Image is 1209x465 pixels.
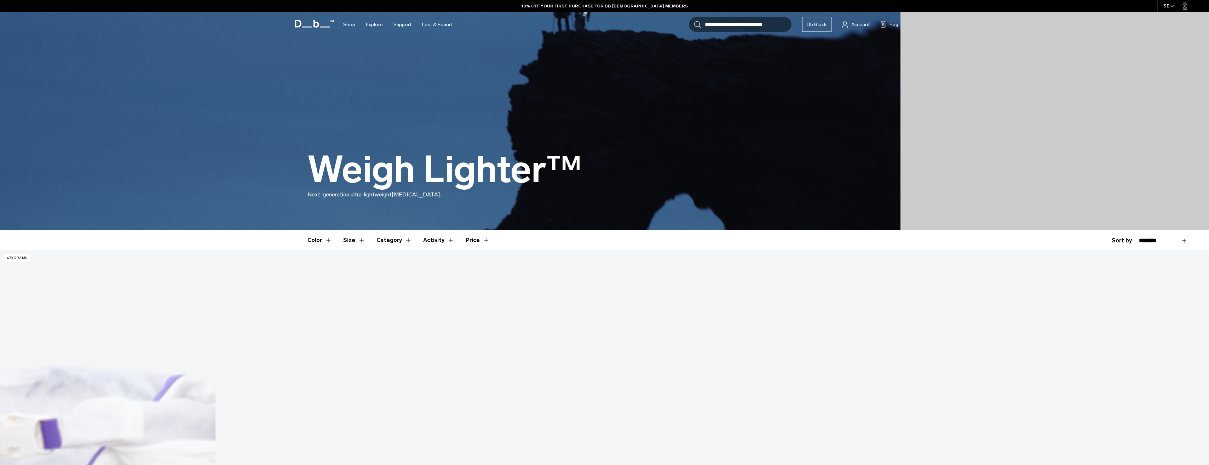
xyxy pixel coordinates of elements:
[522,3,688,9] a: 10% OFF YOUR FIRST PURCHASE FOR DB [DEMOGRAPHIC_DATA] MEMBERS
[880,20,898,29] button: Bag
[842,20,870,29] a: Account
[422,12,452,37] a: Lost & Found
[890,21,898,28] span: Bag
[366,12,383,37] a: Explore
[376,230,412,251] button: Toggle Filter
[393,12,411,37] a: Support
[338,12,457,37] nav: Main Navigation
[851,21,870,28] span: Account
[423,230,454,251] button: Toggle Filter
[466,230,490,251] button: Toggle Price
[4,254,30,262] p: 470 grams
[392,191,441,198] span: [MEDICAL_DATA].
[307,191,392,198] span: Next-generation ultra-lightweight
[307,149,582,190] h1: Weigh Lighter™
[343,230,365,251] button: Toggle Filter
[802,17,831,32] a: Db Black
[307,230,332,251] button: Toggle Filter
[343,12,355,37] a: Shop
